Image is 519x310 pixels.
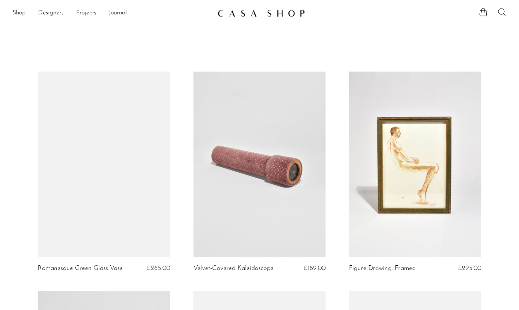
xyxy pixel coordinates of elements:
span: £295.00 [458,265,481,271]
a: Figure Drawing, Framed [349,265,416,272]
ul: NEW HEADER MENU [12,7,211,20]
a: Velvet-Covered Kaleidoscope [193,265,273,272]
a: Shop [12,8,26,18]
nav: Desktop navigation [12,7,211,20]
a: Romanesque Green Glass Vase [38,265,123,272]
a: Journal [109,8,127,18]
a: Designers [38,8,64,18]
span: £265.00 [147,265,170,271]
span: £189.00 [304,265,326,271]
a: Projects [76,8,96,18]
